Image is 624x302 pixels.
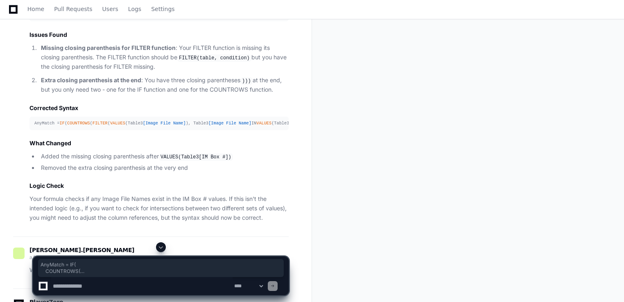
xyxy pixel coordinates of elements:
span: Settings [151,7,174,11]
p: Your formula checks if any Image File Names exist in the IM Box # values. If this isn't the inten... [29,194,289,222]
li: Added the missing closing parenthesis after [38,152,289,162]
span: VALUES [256,121,271,126]
li: Removed the extra closing parenthesis at the very end [38,163,289,173]
h2: Logic Check [29,182,289,190]
span: Users [102,7,118,11]
code: ))) [240,77,253,85]
span: VALUES [110,121,125,126]
strong: Extra closing parenthesis at the end [41,77,141,83]
h2: What Changed [29,139,289,147]
p: : You have three closing parentheses at the end, but you only need two - one for the IF function ... [41,76,289,95]
span: FILTER [93,121,108,126]
span: [Image File Name] [143,121,186,126]
span: [Image File Name] [208,121,251,126]
h2: Issues Found [29,31,289,39]
span: Home [27,7,44,11]
p: : Your FILTER function is missing its closing parenthesis. The FILTER function should be but you ... [41,43,289,72]
span: IF [60,121,65,126]
div: AnyMatch = ( ( ( (Table3 ), Table3 IN (Table3 ))) > , , ) [34,120,284,127]
strong: Missing closing parenthesis for FILTER function [41,44,176,51]
span: AnyMatch = IF( COUNTROWS( FILTER( VALUES(Table[Column1]), Table[Column1] IN VALUES(Table[Column2]... [41,261,281,275]
h2: Corrected Syntax [29,104,289,112]
code: FILTER(table, condition) [177,54,251,62]
span: COUNTROWS [67,121,90,126]
span: Pull Requests [54,7,92,11]
span: Logs [128,7,141,11]
code: VALUES(Table3[IM Box #]) [159,153,233,161]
